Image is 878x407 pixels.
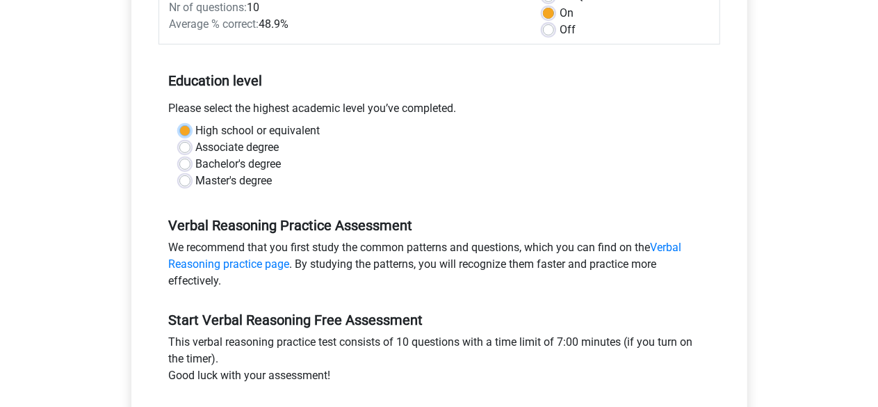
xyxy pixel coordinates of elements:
[159,16,533,33] div: 48.9%
[196,122,320,139] label: High school or equivalent
[196,139,279,156] label: Associate degree
[158,239,720,295] div: We recommend that you first study the common patterns and questions, which you can find on the . ...
[169,217,710,234] h5: Verbal Reasoning Practice Assessment
[560,5,574,22] label: On
[169,312,710,328] h5: Start Verbal Reasoning Free Assessment
[196,156,282,173] label: Bachelor's degree
[196,173,273,189] label: Master's degree
[169,67,710,95] h5: Education level
[560,22,576,38] label: Off
[158,100,720,122] div: Please select the highest academic level you’ve completed.
[170,17,259,31] span: Average % correct:
[170,1,247,14] span: Nr of questions:
[158,334,720,390] div: This verbal reasoning practice test consists of 10 questions with a time limit of 7:00 minutes (i...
